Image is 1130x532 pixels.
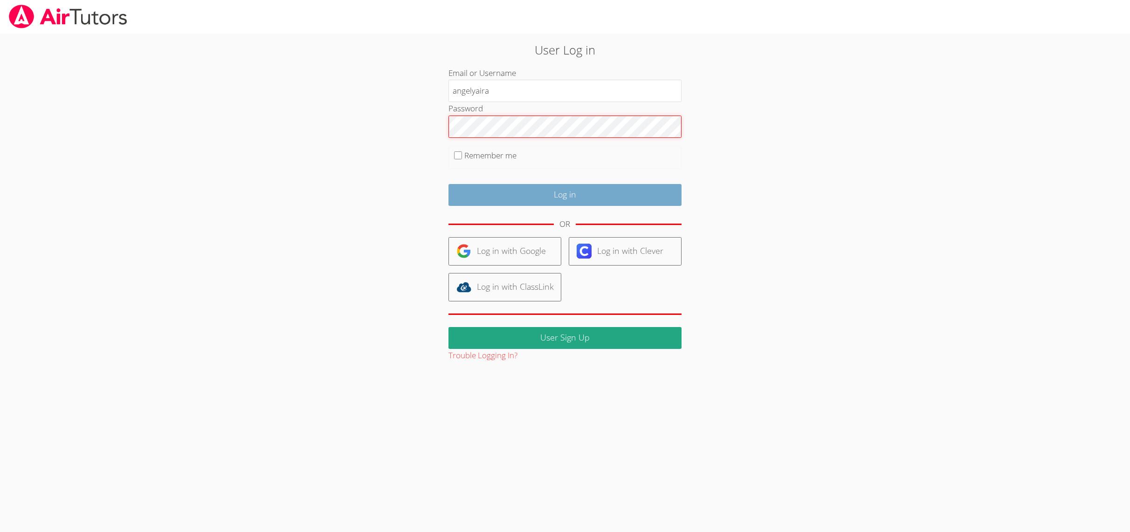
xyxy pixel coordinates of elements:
a: Log in with Clever [569,237,682,266]
img: airtutors_banner-c4298cdbf04f3fff15de1276eac7730deb9818008684d7c2e4769d2f7ddbe033.png [8,5,128,28]
div: OR [559,218,570,231]
label: Remember me [464,150,517,161]
a: User Sign Up [448,327,682,349]
a: Log in with Google [448,237,561,266]
button: Trouble Logging In? [448,349,517,362]
input: Log in [448,184,682,206]
a: Log in with ClassLink [448,273,561,301]
h2: User Log in [260,41,870,59]
img: classlink-logo-d6bb404cc1216ec64c9a2012d9dc4662098be43eaf13dc465df04b49fa7ab582.svg [456,280,471,294]
label: Password [448,103,483,114]
label: Email or Username [448,68,516,78]
img: google-logo-50288ca7cdecda66e5e0955fdab243c47b7ad437acaf1139b6f446037453330a.svg [456,244,471,259]
img: clever-logo-6eab21bc6e7a338710f1a6ff85c0baf02591cd810cc4098c63d3a4b26e2feb20.svg [577,244,592,259]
